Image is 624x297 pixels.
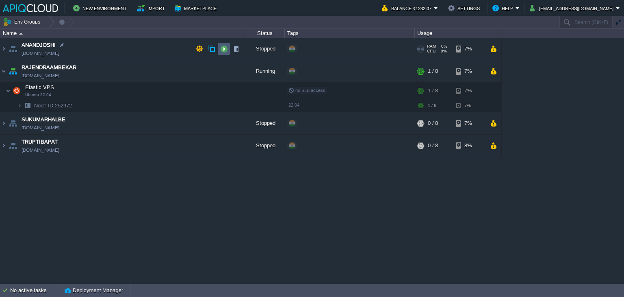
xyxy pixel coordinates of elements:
[33,102,73,109] span: 252972
[428,112,438,134] div: 0 / 8
[22,63,76,72] a: RAJENDRAAMBEKAR
[245,28,284,38] div: Status
[11,83,22,99] img: AMDAwAAAACH5BAEAAAAALAAAAAABAAEAAAICRAEAOw==
[456,83,483,99] div: 7%
[428,135,438,157] div: 0 / 8
[22,146,59,154] a: [DOMAIN_NAME]
[7,60,19,82] img: AMDAwAAAACH5BAEAAAAALAAAAAABAAEAAAICRAEAOw==
[456,135,483,157] div: 8%
[24,84,55,91] span: Elastic VPS
[22,138,58,146] a: TRUPTIBAPAT
[244,135,285,157] div: Stopped
[244,38,285,60] div: Stopped
[428,83,438,99] div: 1 / 8
[427,49,435,54] span: CPU
[492,3,516,13] button: Help
[73,3,129,13] button: New Environment
[22,116,65,124] a: SUKUMARHALBE
[137,3,167,13] button: Import
[439,49,447,54] span: 0%
[0,135,7,157] img: AMDAwAAAACH5BAEAAAAALAAAAAABAAEAAAICRAEAOw==
[22,124,59,132] a: [DOMAIN_NAME]
[0,112,7,134] img: AMDAwAAAACH5BAEAAAAALAAAAAABAAEAAAICRAEAOw==
[22,49,59,57] a: [DOMAIN_NAME]
[3,16,43,28] button: Env Groups
[415,28,501,38] div: Usage
[427,44,436,49] span: RAM
[19,33,23,35] img: AMDAwAAAACH5BAEAAAAALAAAAAABAAEAAAICRAEAOw==
[448,3,482,13] button: Settings
[7,112,19,134] img: AMDAwAAAACH5BAEAAAAALAAAAAABAAEAAAICRAEAOw==
[456,38,483,60] div: 7%
[22,99,33,112] img: AMDAwAAAACH5BAEAAAAALAAAAAABAAEAAAICRAEAOw==
[10,284,61,297] div: No active tasks
[3,4,58,12] img: APIQCloud
[244,112,285,134] div: Stopped
[382,3,434,13] button: Balance ₹1232.07
[244,60,285,82] div: Running
[25,92,51,97] span: Ubuntu 22.04
[7,135,19,157] img: AMDAwAAAACH5BAEAAAAALAAAAAABAAEAAAICRAEAOw==
[7,38,19,60] img: AMDAwAAAACH5BAEAAAAALAAAAAABAAEAAAICRAEAOw==
[288,88,325,93] span: no SLB access
[33,102,73,109] a: Node ID:252972
[1,28,244,38] div: Name
[34,103,55,109] span: Node ID:
[65,286,123,295] button: Deployment Manager
[428,60,438,82] div: 1 / 8
[24,84,55,90] a: Elastic VPSUbuntu 22.04
[17,99,22,112] img: AMDAwAAAACH5BAEAAAAALAAAAAABAAEAAAICRAEAOw==
[0,38,7,60] img: AMDAwAAAACH5BAEAAAAALAAAAAABAAEAAAICRAEAOw==
[285,28,414,38] div: Tags
[288,103,299,107] span: 22.04
[530,3,616,13] button: [EMAIL_ADDRESS][DOMAIN_NAME]
[439,44,447,49] span: 0%
[0,60,7,82] img: AMDAwAAAACH5BAEAAAAALAAAAAABAAEAAAICRAEAOw==
[175,3,219,13] button: Marketplace
[456,60,483,82] div: 7%
[22,72,59,80] a: [DOMAIN_NAME]
[6,83,11,99] img: AMDAwAAAACH5BAEAAAAALAAAAAABAAEAAAICRAEAOw==
[456,99,483,112] div: 7%
[456,112,483,134] div: 7%
[22,41,56,49] a: ANANDJOSHI
[428,99,436,112] div: 1 / 8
